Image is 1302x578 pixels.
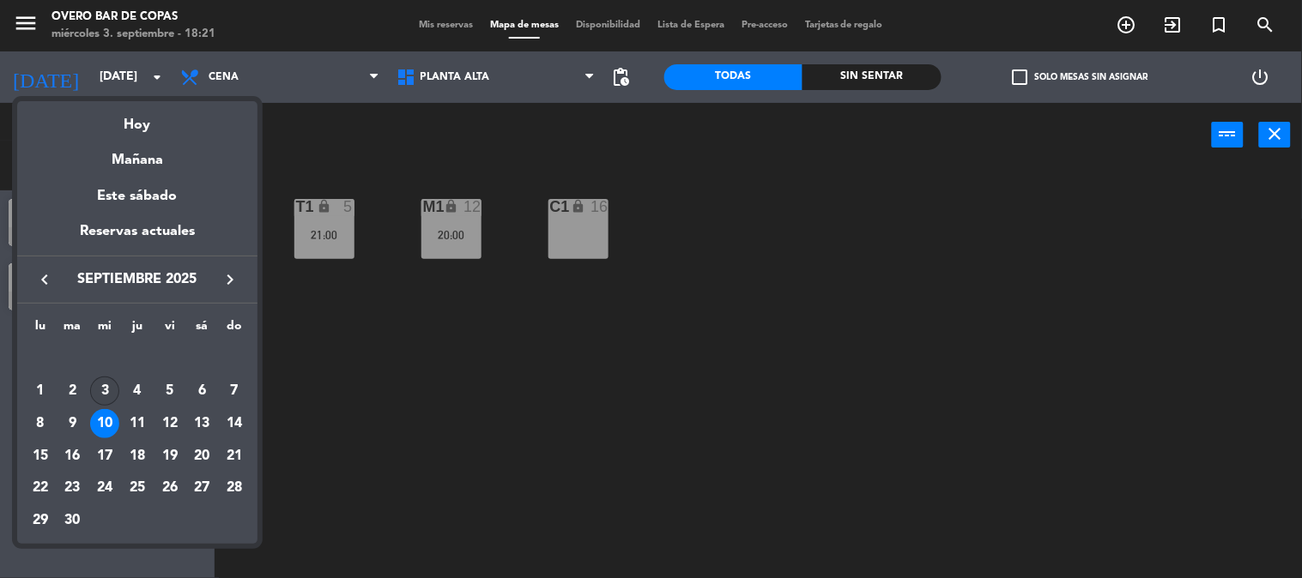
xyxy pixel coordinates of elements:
[88,407,121,440] td: 10 de septiembre de 2025
[24,440,57,473] td: 15 de septiembre de 2025
[90,376,119,406] div: 3
[90,442,119,471] div: 17
[24,343,251,376] td: SEP.
[88,375,121,407] td: 3 de septiembre de 2025
[88,472,121,504] td: 24 de septiembre de 2025
[17,172,257,220] div: Este sábado
[155,409,185,438] div: 12
[57,504,89,537] td: 30 de septiembre de 2025
[123,473,152,503] div: 25
[220,473,249,503] div: 28
[34,269,55,290] i: keyboard_arrow_left
[220,409,249,438] div: 14
[154,440,186,473] td: 19 de septiembre de 2025
[218,407,251,440] td: 14 de septiembre de 2025
[26,376,55,406] div: 1
[218,316,251,343] th: domingo
[58,442,88,471] div: 16
[187,376,216,406] div: 6
[186,407,219,440] td: 13 de septiembre de 2025
[186,316,219,343] th: sábado
[220,442,249,471] div: 21
[88,440,121,473] td: 17 de septiembre de 2025
[121,440,154,473] td: 18 de septiembre de 2025
[123,409,152,438] div: 11
[24,472,57,504] td: 22 de septiembre de 2025
[154,407,186,440] td: 12 de septiembre de 2025
[220,376,249,406] div: 7
[57,440,89,473] td: 16 de septiembre de 2025
[215,268,245,291] button: keyboard_arrow_right
[26,442,55,471] div: 15
[24,375,57,407] td: 1 de septiembre de 2025
[57,316,89,343] th: martes
[58,506,88,535] div: 30
[57,472,89,504] td: 23 de septiembre de 2025
[155,473,185,503] div: 26
[26,473,55,503] div: 22
[154,375,186,407] td: 5 de septiembre de 2025
[187,409,216,438] div: 13
[218,440,251,473] td: 21 de septiembre de 2025
[220,269,240,290] i: keyboard_arrow_right
[17,101,257,136] div: Hoy
[58,376,88,406] div: 2
[17,220,257,256] div: Reservas actuales
[58,473,88,503] div: 23
[26,506,55,535] div: 29
[90,473,119,503] div: 24
[186,375,219,407] td: 6 de septiembre de 2025
[24,316,57,343] th: lunes
[24,504,57,537] td: 29 de septiembre de 2025
[218,472,251,504] td: 28 de septiembre de 2025
[17,136,257,172] div: Mañana
[121,316,154,343] th: jueves
[123,376,152,406] div: 4
[121,375,154,407] td: 4 de septiembre de 2025
[186,440,219,473] td: 20 de septiembre de 2025
[218,375,251,407] td: 7 de septiembre de 2025
[187,442,216,471] div: 20
[154,316,186,343] th: viernes
[121,472,154,504] td: 25 de septiembre de 2025
[154,472,186,504] td: 26 de septiembre de 2025
[57,375,89,407] td: 2 de septiembre de 2025
[121,407,154,440] td: 11 de septiembre de 2025
[24,407,57,440] td: 8 de septiembre de 2025
[155,376,185,406] div: 5
[90,409,119,438] div: 10
[123,442,152,471] div: 18
[60,268,215,291] span: septiembre 2025
[57,407,89,440] td: 9 de septiembre de 2025
[186,472,219,504] td: 27 de septiembre de 2025
[29,268,60,291] button: keyboard_arrow_left
[88,316,121,343] th: miércoles
[26,409,55,438] div: 8
[187,473,216,503] div: 27
[58,409,88,438] div: 9
[155,442,185,471] div: 19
